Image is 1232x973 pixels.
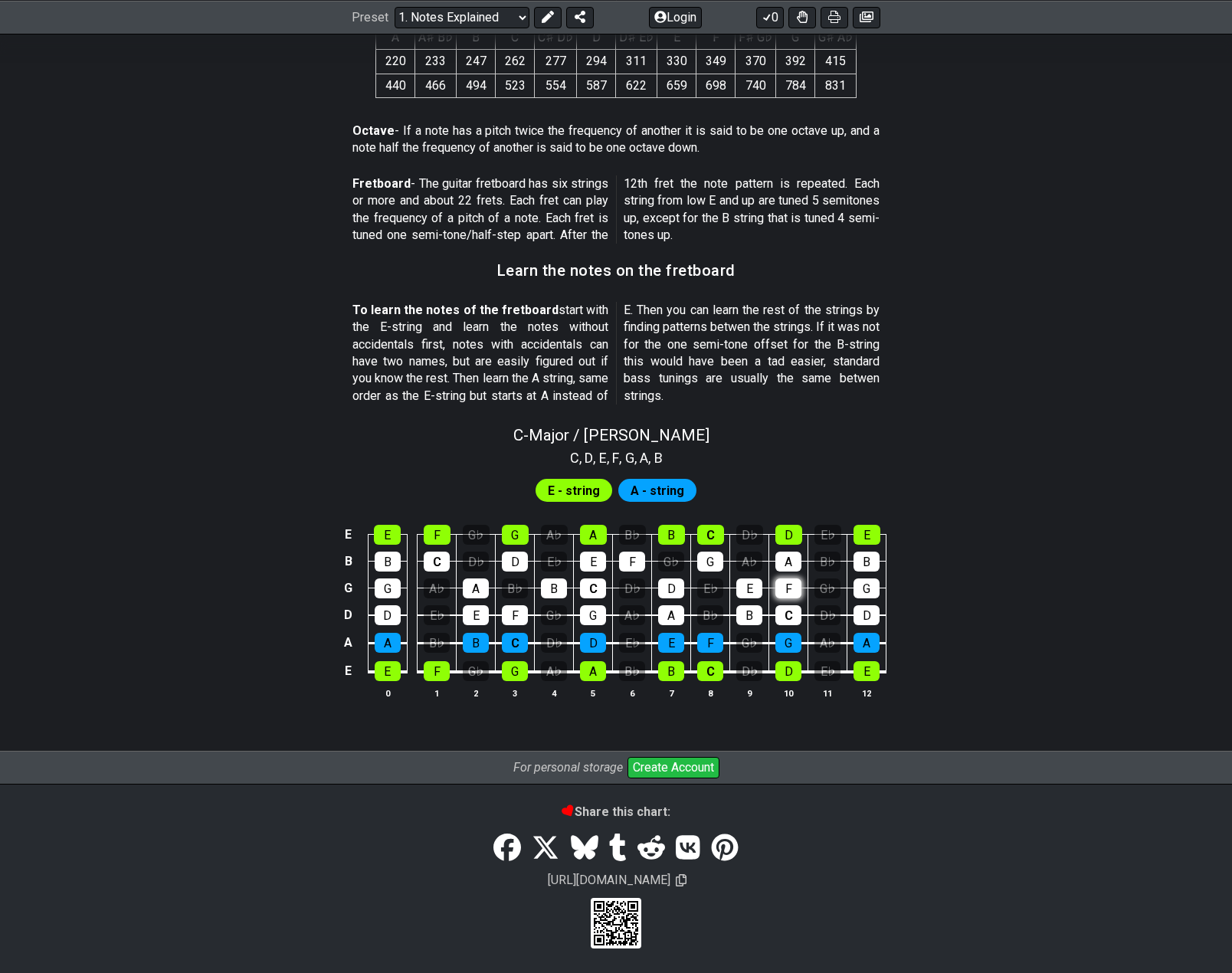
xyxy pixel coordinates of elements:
[457,50,496,74] td: 247
[339,601,358,629] td: D
[513,760,623,775] i: For personal storage
[376,74,415,97] td: 440
[339,522,358,549] td: E
[649,6,702,28] button: Login
[535,74,577,97] td: 554
[654,447,663,468] span: B
[854,525,880,545] div: E
[815,50,857,74] td: 415
[574,685,613,701] th: 5
[580,552,606,572] div: E
[339,548,358,575] td: B
[775,578,801,598] div: F
[535,50,577,74] td: 277
[788,6,816,28] button: Toggle Dexterity for all fretkits
[821,6,848,28] button: Print
[657,74,696,97] td: 659
[697,525,724,545] div: C
[697,661,723,681] div: C
[706,827,744,870] a: Pinterest
[736,605,762,625] div: B
[776,74,815,97] td: 784
[736,552,762,572] div: A♭
[736,661,762,681] div: D♭
[375,633,401,653] div: A
[352,302,880,405] p: start with the E-string and learn the notes without accidentals first, notes with accidentals can...
[814,633,840,653] div: A♭
[424,552,450,572] div: C
[463,552,489,572] div: D♭
[775,525,802,545] div: D
[593,447,599,468] span: ,
[670,827,706,870] a: VK
[648,447,654,468] span: ,
[619,605,645,625] div: A♭
[730,685,769,701] th: 9
[616,50,657,74] td: 311
[496,74,535,97] td: 523
[612,447,619,468] span: F
[566,6,594,28] button: Share Preset
[376,25,415,49] th: A
[657,25,696,49] th: E
[375,578,401,598] div: G
[488,827,526,870] a: Share on Facebook
[696,50,736,74] td: 349
[658,552,684,572] div: G♭
[375,605,401,625] div: D
[502,552,528,572] div: D
[580,661,606,681] div: A
[616,25,657,49] th: D♯ E♭
[526,827,565,870] a: Tweet
[579,447,585,468] span: ,
[625,447,634,468] span: G
[541,633,567,653] div: D♭
[496,50,535,74] td: 262
[418,685,457,701] th: 1
[535,685,574,701] th: 4
[352,123,395,138] strong: Octave
[658,605,684,625] div: A
[736,525,763,545] div: D♭
[457,685,496,701] th: 2
[736,74,776,97] td: 740
[854,578,880,598] div: G
[368,685,407,701] th: 0
[619,447,625,468] span: ,
[562,804,670,819] b: Share this chart:
[548,480,600,502] span: First enable full edit mode to edit
[415,50,457,74] td: 233
[496,685,535,701] th: 3
[634,447,641,468] span: ,
[619,525,646,545] div: B♭
[814,552,840,572] div: B♭
[570,447,579,468] span: C
[352,175,880,244] p: - The guitar fretboard has six strings or more and about 22 frets. Each fret can play the frequen...
[541,525,568,545] div: A♭
[658,633,684,653] div: E
[376,50,415,74] td: 220
[736,633,762,653] div: G♭
[853,6,880,28] button: Create image
[513,426,709,444] span: C - Major / [PERSON_NAME]
[352,176,411,191] strong: Fretboard
[502,578,528,598] div: B♭
[463,525,490,545] div: G♭
[756,6,784,28] button: 0
[776,25,815,49] th: G
[339,657,358,686] td: E
[352,303,559,317] strong: To learn the notes of the fretboard
[616,74,657,97] td: 622
[652,685,691,701] th: 7
[375,552,401,572] div: B
[424,633,450,653] div: B♭
[415,74,457,97] td: 466
[814,525,841,545] div: E♭
[808,685,847,701] th: 11
[697,633,723,653] div: F
[580,525,607,545] div: A
[424,661,450,681] div: F
[854,552,880,572] div: B
[613,685,652,701] th: 6
[736,578,762,598] div: E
